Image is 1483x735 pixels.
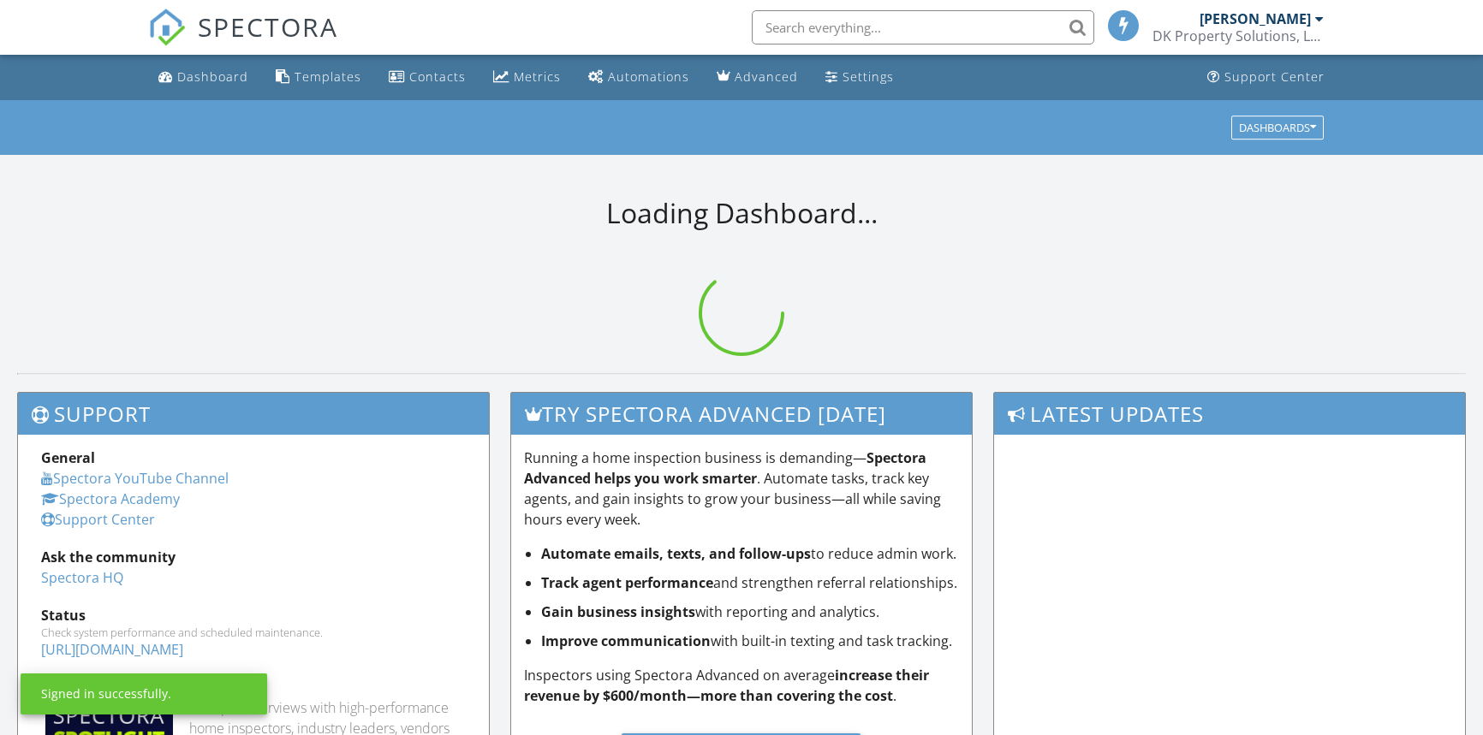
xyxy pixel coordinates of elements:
li: with built-in texting and task tracking. [541,631,959,651]
h3: Latest Updates [994,393,1465,435]
div: Ask the community [41,547,466,567]
button: Dashboards [1231,116,1324,139]
div: Advanced [735,68,798,85]
div: Contacts [409,68,466,85]
div: Signed in successfully. [41,685,171,702]
strong: Track agent performance [541,573,713,592]
li: with reporting and analytics. [541,602,959,622]
div: Templates [295,68,361,85]
input: Search everything... [752,10,1094,44]
a: SPECTORA [148,23,338,59]
strong: increase their revenue by $600/month—more than covering the cost [524,666,929,705]
a: Spectora HQ [41,568,123,587]
p: Running a home inspection business is demanding— . Automate tasks, track key agents, and gain ins... [524,448,959,530]
a: Support Center [1200,62,1331,93]
div: DK Property Solutions, LLC [1152,27,1324,44]
a: Support Center [41,510,155,529]
img: The Best Home Inspection Software - Spectora [148,9,186,46]
div: Metrics [514,68,561,85]
strong: Automate emails, texts, and follow-ups [541,544,811,563]
a: Automations (Basic) [581,62,696,93]
a: Dashboard [152,62,255,93]
a: Advanced [710,62,805,93]
strong: General [41,448,95,467]
div: [PERSON_NAME] [1200,10,1311,27]
li: to reduce admin work. [541,543,959,564]
strong: Gain business insights [541,602,695,621]
a: Spectora Academy [41,489,180,508]
div: Automations [608,68,689,85]
h3: Support [18,393,489,435]
p: Inspectors using Spectora Advanced on average . [524,665,959,706]
div: Support Center [1224,68,1325,85]
a: Contacts [382,62,473,93]
h3: Try spectora advanced [DATE] [511,393,972,435]
span: SPECTORA [198,9,338,44]
li: and strengthen referral relationships. [541,572,959,593]
div: Check system performance and scheduled maintenance. [41,625,466,639]
div: Status [41,605,466,625]
div: Settings [843,68,894,85]
strong: Improve communication [541,631,711,650]
div: Dashboard [177,68,248,85]
div: Dashboards [1239,122,1316,133]
a: Settings [819,62,901,93]
a: [URL][DOMAIN_NAME] [41,640,183,659]
a: Templates [269,62,368,93]
a: Spectora YouTube Channel [41,469,229,488]
strong: Spectora Advanced helps you work smarter [524,448,926,488]
a: Metrics [486,62,568,93]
